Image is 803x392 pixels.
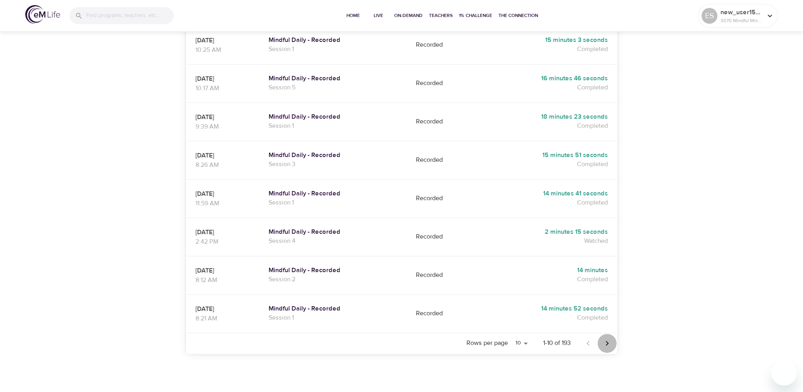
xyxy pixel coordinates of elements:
[410,102,475,141] td: Recorded
[485,228,608,236] h5: 2 minutes 15 seconds
[196,112,250,122] p: [DATE]
[196,199,250,208] p: 11:59 AM
[485,159,608,169] p: Completed
[269,275,400,284] p: Session 2
[269,189,400,198] a: Mindful Daily - Recorded
[269,236,400,246] p: Session 4
[410,64,475,102] td: Recorded
[485,44,608,54] p: Completed
[196,237,250,246] p: 2:42 PM
[485,266,608,275] h5: 14 minutes
[429,11,453,20] span: Teachers
[543,339,571,348] p: 1-10 of 193
[369,11,388,20] span: Live
[269,74,400,83] a: Mindful Daily - Recorded
[269,44,400,54] p: Session 1
[269,121,400,131] p: Session 1
[410,141,475,179] td: Recorded
[485,236,608,246] p: Watched
[25,5,60,24] img: logo
[196,304,250,314] p: [DATE]
[485,83,608,92] p: Completed
[269,305,400,313] a: Mindful Daily - Recorded
[410,179,475,218] td: Recorded
[196,266,250,275] p: [DATE]
[410,218,475,256] td: Recorded
[269,159,400,169] p: Session 3
[196,275,250,285] p: 8:12 AM
[196,74,250,83] p: [DATE]
[269,36,400,44] a: Mindful Daily - Recorded
[269,151,400,159] a: Mindful Daily - Recorded
[485,121,608,131] p: Completed
[459,11,492,20] span: 1% Challenge
[410,256,475,294] td: Recorded
[86,7,174,24] input: Find programs, teachers, etc...
[196,122,250,131] p: 9:39 AM
[720,17,762,24] p: 3070 Mindful Minutes
[196,160,250,170] p: 8:26 AM
[196,227,250,237] p: [DATE]
[269,113,400,121] a: Mindful Daily - Recorded
[196,83,250,93] p: 10:17 AM
[196,36,250,45] p: [DATE]
[269,228,400,236] a: Mindful Daily - Recorded
[269,266,400,275] a: Mindful Daily - Recorded
[344,11,363,20] span: Home
[196,151,250,160] p: [DATE]
[394,11,423,20] span: On-Demand
[485,313,608,322] p: Completed
[269,198,400,207] p: Session 1
[485,74,608,83] h5: 16 minutes 46 seconds
[269,83,400,92] p: Session 5
[196,45,250,55] p: 10:25 AM
[196,314,250,323] p: 8:21 AM
[410,294,475,333] td: Recorded
[485,189,608,198] h5: 14 minutes 41 seconds
[196,189,250,199] p: [DATE]
[410,26,475,64] td: Recorded
[511,337,530,349] select: Rows per page
[485,113,608,121] h5: 18 minutes 23 seconds
[485,275,608,284] p: Completed
[701,8,717,24] div: ES
[485,305,608,313] h5: 14 minutes 52 seconds
[485,151,608,159] h5: 15 minutes 51 seconds
[269,313,400,322] p: Session 1
[485,198,608,207] p: Completed
[720,8,762,17] p: new_user1584044584
[771,360,797,386] iframe: Button to launch messaging window
[598,334,617,353] button: Next page
[466,339,508,348] p: Rows per page
[498,11,538,20] span: The Connection
[485,36,608,44] h5: 15 minutes 3 seconds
